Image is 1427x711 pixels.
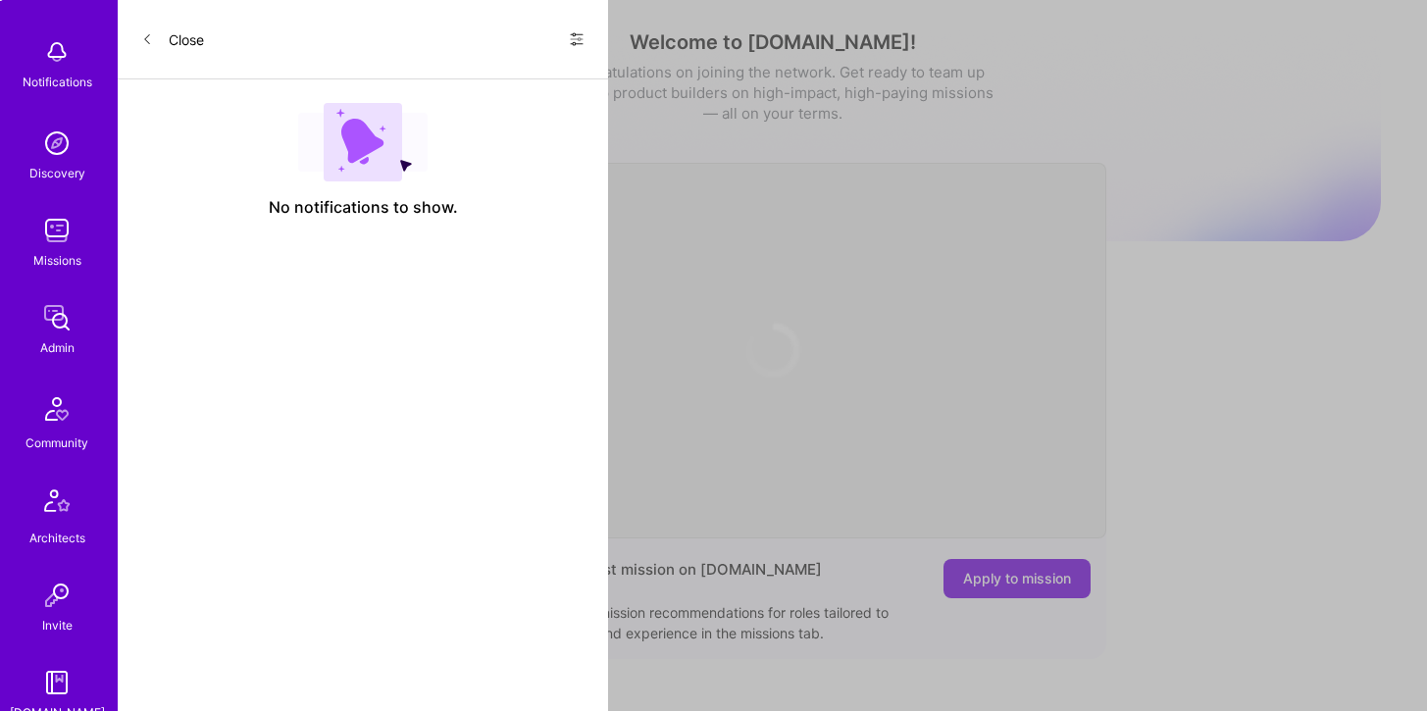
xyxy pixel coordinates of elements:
[298,103,428,181] img: empty
[269,197,458,218] span: No notifications to show.
[141,24,204,55] button: Close
[37,576,76,615] img: Invite
[29,163,85,183] div: Discovery
[33,385,80,432] img: Community
[37,32,76,72] img: bell
[33,481,80,528] img: Architects
[29,528,85,548] div: Architects
[37,124,76,163] img: discovery
[25,432,88,453] div: Community
[23,72,92,92] div: Notifications
[37,663,76,702] img: guide book
[37,298,76,337] img: admin teamwork
[37,211,76,250] img: teamwork
[42,615,73,635] div: Invite
[40,337,75,358] div: Admin
[33,250,81,271] div: Missions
